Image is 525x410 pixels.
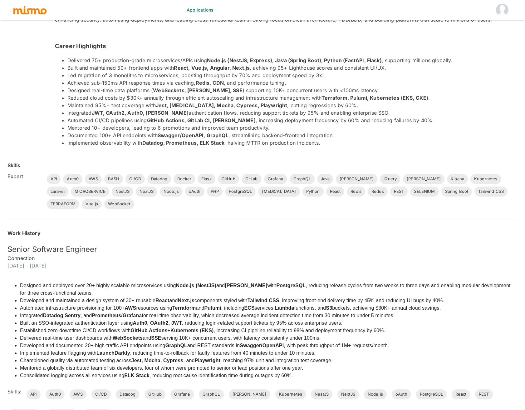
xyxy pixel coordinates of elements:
[113,335,143,341] strong: WebSockets
[20,349,518,357] li: Implemented feature flagging with , reducing time-to-rollback for faulty features from 40 minutes...
[43,313,63,318] strong: Datadog
[92,313,142,318] strong: Prometheus/Grafana
[47,201,79,207] span: TERRAFORM
[7,162,20,169] h6: Skills
[410,188,439,195] span: SELENIUM
[275,305,294,311] strong: Lambda
[145,391,166,397] span: GitHub
[112,188,133,195] span: NestJS
[317,176,334,182] span: Java
[364,391,387,397] span: Node.js
[195,358,220,363] strong: Playwright
[67,139,508,147] li: Implemented observability with , halving MTTR on production incidents.
[441,188,472,195] span: Spring Boot
[178,298,195,303] strong: Next.js
[7,172,42,180] h6: Expert
[136,188,157,195] span: NextJS
[321,95,428,101] strong: Terraform, Pulumi, Kubernetes (EKS, GKE)
[46,391,65,397] span: Auth0
[63,176,82,182] span: Auth0
[13,5,47,15] img: logo
[160,188,183,195] span: Node.js
[158,132,228,138] strong: Swagger/OpenAPI, GraphQL
[416,391,447,397] span: PostgreSQL
[20,312,518,319] li: Integrated , , and for real-time observability, which decreased average incident detection time f...
[67,57,508,64] li: Delivered 75+ production-grade microservices/APIs using , supporting millions globally.
[165,343,187,348] strong: GraphQL
[151,335,161,341] strong: SSE
[20,342,518,349] li: Developed and documented 20+ high-traffic API endpoints using and REST standards in , with peak t...
[275,391,306,397] span: Kubernetes
[258,188,300,195] span: [MEDICAL_DATA]
[290,176,315,182] span: GraphQL
[368,188,388,195] span: Redux
[47,176,61,182] span: API
[198,176,215,182] span: Flask
[204,305,221,311] strong: Pulumi
[207,57,382,63] strong: Node.js (NestJS, Express), Java (Spring Boot), Python (FastAPI, Flask)
[264,176,287,182] span: Grafana
[326,188,345,195] span: React
[91,391,111,397] span: CI/CD
[380,176,400,182] span: jQuery
[104,201,134,207] span: WebSocket
[156,102,287,108] strong: Jest, [MEDICAL_DATA], Mocha, Cypress, Playwright
[27,391,40,397] span: API
[71,188,109,195] span: MICROSERVICE
[207,188,223,195] span: PHP
[199,391,224,397] span: GraphQL
[67,109,508,117] li: Integrated authentication flows, reducing support tickets by 95% and enabling enterprise SSO.
[452,391,470,397] span: React
[125,176,145,182] span: CI/CD
[326,305,332,311] strong: S3
[116,391,140,397] span: Datadog
[336,176,377,182] span: [PERSON_NAME]
[218,176,239,182] span: GitHub
[131,358,184,363] strong: Jest, Mocha, Cypress
[155,298,169,303] strong: React
[124,373,150,378] strong: ELK Stack
[244,305,255,311] strong: ECS
[403,176,444,182] span: [PERSON_NAME]
[67,87,508,94] li: Designed real-time data platforms ( ) supporting 10K+ concurrent users with <100ms latency.
[170,391,194,397] span: Grafana
[147,176,171,182] span: Datadog
[55,42,508,51] h3: Career Highlights
[390,188,408,195] span: REST
[225,188,256,195] span: PostgreSQL
[20,282,518,297] li: Designed and deployed over 20+ highly scalable microservices using and with , reducing release cy...
[20,372,518,379] li: Consolidated logging across all services using , reducing root cause identification time during o...
[475,391,493,397] span: REST
[47,188,68,195] span: Laravel
[470,176,501,182] span: Kubernetes
[248,298,279,303] strong: Tailwind CSS
[225,283,267,288] strong: [PERSON_NAME]
[142,140,225,146] strong: Datadog, Prometheus, ELK Stack
[302,188,324,195] span: Python
[242,176,262,182] span: GitLab
[174,176,195,182] span: Docker
[447,176,468,182] span: Kibana
[65,313,81,318] strong: Sentry
[96,350,130,356] strong: LaunchDarkly
[125,305,136,311] strong: AWS
[82,201,102,207] span: Vue.js
[240,343,284,348] strong: Swagger/OpenAPI
[347,188,365,195] span: Redis
[311,391,332,397] span: NestJS
[20,334,518,342] li: Delivered real-time user dashboards with and serving 10K+ concurrent users, with latency consiste...
[7,244,518,254] h5: Senior Software Engineer
[170,328,213,333] strong: Kubernetes (EKS)
[104,176,123,182] span: BASH
[7,254,518,262] h6: Connection
[67,102,508,109] li: Maintained 95%+ test coverage with , cutting regressions by 60%.
[70,391,86,397] span: AWS
[474,188,508,195] span: Tailwind CSS
[147,117,256,123] strong: GitHub Actions, GitLab CI, [PERSON_NAME]
[67,124,508,132] li: Mentored 10+ developers, leading to 6 promotions and improved team productivity.
[229,391,270,397] span: [PERSON_NAME]
[67,79,508,87] li: Achieved sub-150ms API response times via caching, , and performance tuning.
[496,4,508,16] img: Starsling HM
[67,132,508,139] li: Documented 100+ API endpoints with , streamlining backend-frontend integration.
[196,80,224,86] strong: Redis, CDN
